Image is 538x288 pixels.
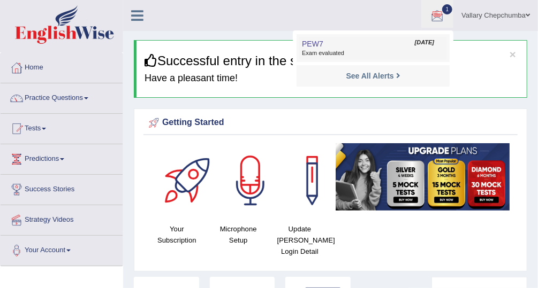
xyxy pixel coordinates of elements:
[275,223,325,257] h4: Update [PERSON_NAME] Login Detail
[1,53,123,80] a: Home
[344,70,403,82] a: See All Alerts
[302,49,444,58] span: Exam evaluated
[1,175,123,201] a: Success Stories
[213,223,264,246] h4: Microphone Setup
[146,115,515,131] div: Getting Started
[302,40,323,48] span: PEW7
[415,38,434,47] span: [DATE]
[145,73,519,84] h4: Have a pleasant time!
[145,54,519,68] h3: Successful entry in the system
[510,49,516,60] button: ×
[151,223,202,246] h4: Your Subscription
[1,144,123,171] a: Predictions
[336,143,510,211] img: small5.jpg
[1,236,123,262] a: Your Account
[1,114,123,141] a: Tests
[1,83,123,110] a: Practice Questions
[1,205,123,232] a: Strategy Videos
[299,37,447,59] a: PEW7 [DATE] Exam evaluated
[442,4,453,14] span: 1
[346,72,394,80] strong: See All Alerts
